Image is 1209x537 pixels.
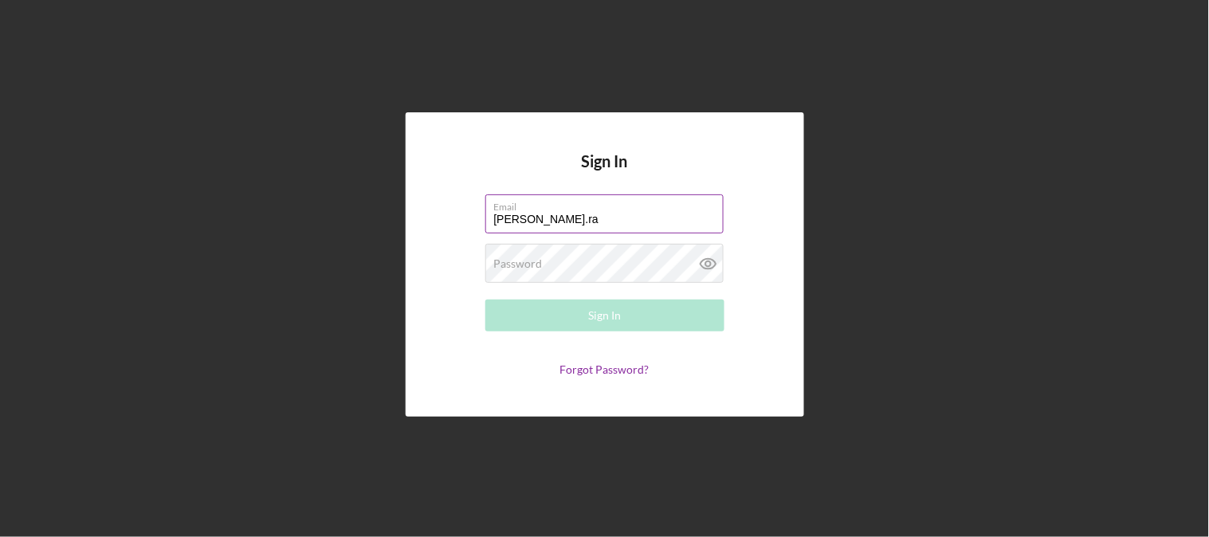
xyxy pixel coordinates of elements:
a: Forgot Password? [560,363,650,376]
div: Sign In [588,300,621,331]
button: Sign In [485,300,724,331]
label: Email [494,195,724,213]
h4: Sign In [582,152,628,194]
label: Password [494,257,543,270]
